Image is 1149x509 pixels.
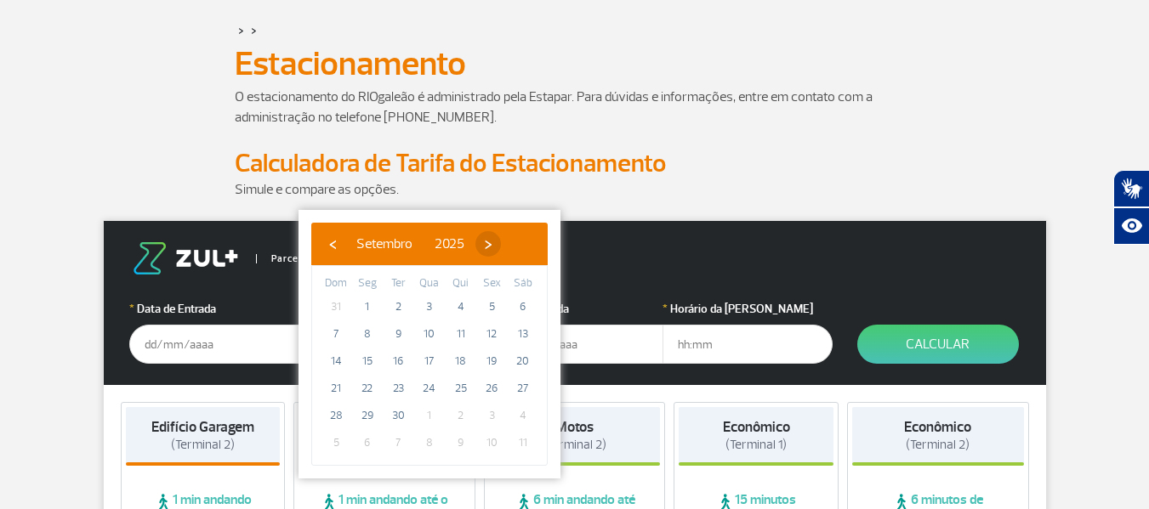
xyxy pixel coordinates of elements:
bs-datepicker-navigation-view: ​ ​ ​ [320,233,501,250]
button: Calcular [857,325,1019,364]
h1: Estacionamento [235,49,915,78]
span: 21 [322,375,350,402]
span: 27 [509,375,537,402]
input: dd/mm/aaaa [493,325,663,364]
span: 11 [509,429,537,456]
span: 4 [509,402,537,429]
button: 2025 [424,231,475,257]
span: 13 [509,320,537,348]
a: > [238,20,244,40]
span: 6 [509,293,537,320]
label: Data da Saída [493,300,663,318]
h2: Calculadora de Tarifa do Estacionamento [235,148,915,179]
input: hh:mm [663,325,833,364]
span: 12 [478,320,505,348]
th: weekday [414,274,446,293]
span: 17 [416,348,443,375]
th: weekday [445,274,476,293]
button: ‹ [320,231,345,257]
input: dd/mm/aaaa [129,325,299,364]
span: 5 [322,429,350,456]
span: (Terminal 1) [725,437,787,453]
th: weekday [352,274,384,293]
span: 6 [354,429,381,456]
span: 1 [416,402,443,429]
span: 16 [384,348,412,375]
span: 1 [354,293,381,320]
a: > [251,20,257,40]
span: Parceiro Oficial [256,254,344,263]
span: 9 [384,320,412,348]
strong: Econômico [723,418,790,436]
span: 18 [447,348,475,375]
label: Data de Entrada [129,300,299,318]
strong: Motos [555,418,594,436]
button: › [475,231,501,257]
p: Simule e compare as opções. [235,179,915,200]
span: 11 [447,320,475,348]
th: weekday [383,274,414,293]
span: 8 [354,320,381,348]
img: logo-zul.png [129,242,242,274]
th: weekday [321,274,352,293]
span: (Terminal 2) [543,437,606,453]
span: 14 [322,348,350,375]
span: Setembro [356,235,412,252]
span: 15 [354,348,381,375]
th: weekday [476,274,508,293]
button: Setembro [345,231,424,257]
span: 7 [322,320,350,348]
button: Abrir tradutor de língua de sinais. [1113,170,1149,207]
bs-datepicker-container: calendar [299,210,560,478]
span: 10 [416,320,443,348]
span: 26 [478,375,505,402]
span: 31 [322,293,350,320]
span: 20 [509,348,537,375]
span: 19 [478,348,505,375]
strong: Edifício Garagem [151,418,254,436]
th: weekday [507,274,538,293]
span: 3 [416,293,443,320]
span: 30 [384,402,412,429]
span: 9 [447,429,475,456]
span: 29 [354,402,381,429]
span: 2 [447,402,475,429]
p: O estacionamento do RIOgaleão é administrado pela Estapar. Para dúvidas e informações, entre em c... [235,87,915,127]
span: 23 [384,375,412,402]
span: (Terminal 2) [906,437,970,453]
span: 2025 [435,235,464,252]
span: 22 [354,375,381,402]
span: 3 [478,402,505,429]
label: Horário da [PERSON_NAME] [663,300,833,318]
span: 24 [416,375,443,402]
strong: Econômico [904,418,971,436]
div: Plugin de acessibilidade da Hand Talk. [1113,170,1149,245]
span: 25 [447,375,475,402]
span: 5 [478,293,505,320]
span: 2 [384,293,412,320]
span: 8 [416,429,443,456]
span: 28 [322,402,350,429]
button: Abrir recursos assistivos. [1113,207,1149,245]
span: (Terminal 2) [171,437,235,453]
span: 10 [478,429,505,456]
span: 7 [384,429,412,456]
span: 4 [447,293,475,320]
